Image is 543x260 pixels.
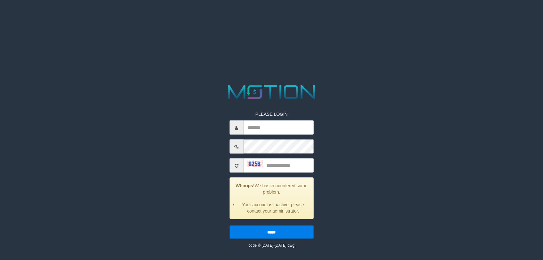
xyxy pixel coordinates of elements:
[224,83,319,102] img: MOTION_logo.png
[238,201,308,214] li: Your account is inactive, please contact your administrator.
[229,111,313,117] p: PLEASE LOGIN
[229,177,313,219] div: We has encountered some problem.
[249,243,294,248] small: code © [DATE]-[DATE] dwg
[236,183,255,188] strong: Whoops!
[247,160,262,167] img: captcha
